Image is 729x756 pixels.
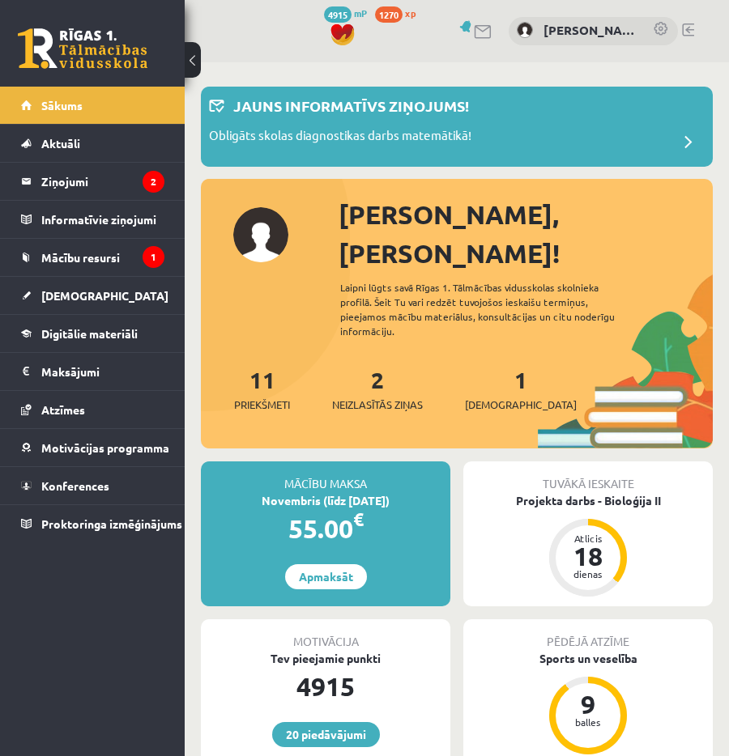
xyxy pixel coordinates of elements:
[339,195,713,273] div: [PERSON_NAME], [PERSON_NAME]!
[21,125,164,162] a: Aktuāli
[375,6,424,19] a: 1270 xp
[340,280,647,338] div: Laipni lūgts savā Rīgas 1. Tālmācības vidusskolas skolnieka profilā. Šeit Tu vari redzēt tuvojošo...
[332,397,423,413] span: Neizlasītās ziņas
[201,619,450,650] div: Motivācija
[463,492,713,509] div: Projekta darbs - Bioloģija II
[324,6,352,23] span: 4915
[354,6,367,19] span: mP
[21,353,164,390] a: Maksājumi
[463,492,713,599] a: Projekta darbs - Bioloģija II Atlicis 18 dienas
[41,326,138,341] span: Digitālie materiāli
[21,239,164,276] a: Mācību resursi
[285,564,367,589] a: Apmaksāt
[209,126,471,149] p: Obligāts skolas diagnostikas darbs matemātikā!
[143,246,164,268] i: 1
[21,277,164,314] a: [DEMOGRAPHIC_DATA]
[272,722,380,747] a: 20 piedāvājumi
[201,650,450,667] div: Tev pieejamie punkti
[201,461,450,492] div: Mācību maksa
[465,397,577,413] span: [DEMOGRAPHIC_DATA]
[41,98,83,113] span: Sākums
[517,22,533,38] img: Jekaterina Eliza Šatrovska
[564,717,612,727] div: balles
[544,21,637,40] a: [PERSON_NAME]
[201,492,450,509] div: Novembris (līdz [DATE])
[463,461,713,492] div: Tuvākā ieskaite
[209,95,705,159] a: Jauns informatīvs ziņojums! Obligāts skolas diagnostikas darbs matemātikā!
[564,569,612,579] div: dienas
[143,171,164,193] i: 2
[41,201,164,238] legend: Informatīvie ziņojumi
[41,440,169,455] span: Motivācijas programma
[21,315,164,352] a: Digitālie materiāli
[21,201,164,238] a: Informatīvie ziņojumi1
[405,6,416,19] span: xp
[41,402,85,417] span: Atzīmes
[564,691,612,717] div: 9
[201,667,450,706] div: 4915
[234,365,290,413] a: 11Priekšmeti
[463,619,713,650] div: Pēdējā atzīme
[41,163,164,200] legend: Ziņojumi
[21,87,164,124] a: Sākums
[21,467,164,504] a: Konferences
[41,136,80,151] span: Aktuāli
[18,28,147,69] a: Rīgas 1. Tālmācības vidusskola
[201,509,450,548] div: 55.00
[375,6,403,23] span: 1270
[41,288,168,303] span: [DEMOGRAPHIC_DATA]
[41,353,164,390] legend: Maksājumi
[233,95,469,117] p: Jauns informatīvs ziņojums!
[332,365,423,413] a: 2Neizlasītās ziņas
[41,250,120,265] span: Mācību resursi
[21,163,164,200] a: Ziņojumi2
[465,365,577,413] a: 1[DEMOGRAPHIC_DATA]
[41,516,182,531] span: Proktoringa izmēģinājums
[21,391,164,428] a: Atzīmes
[564,533,612,543] div: Atlicis
[324,6,367,19] a: 4915 mP
[41,478,109,493] span: Konferences
[353,508,364,531] span: €
[463,650,713,667] div: Sports un veselība
[564,543,612,569] div: 18
[234,397,290,413] span: Priekšmeti
[21,505,164,542] a: Proktoringa izmēģinājums
[21,429,164,466] a: Motivācijas programma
